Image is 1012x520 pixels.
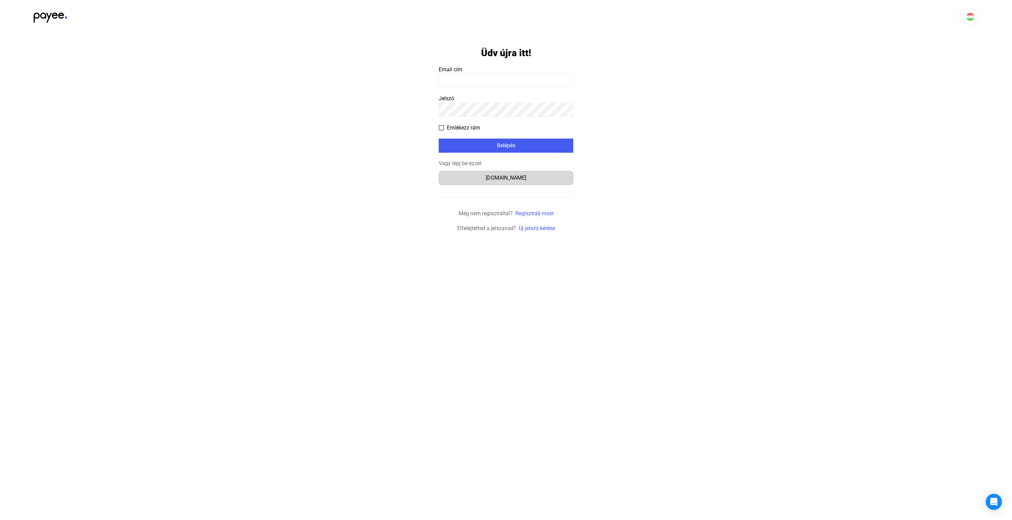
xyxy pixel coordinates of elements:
a: Új jelszó kérése [519,225,555,231]
button: HU [962,9,978,25]
span: Elfelejtetted a jelszavad? [457,225,516,231]
button: Belépés [439,139,573,153]
div: [DOMAIN_NAME] [441,174,571,182]
button: [DOMAIN_NAME] [439,171,573,185]
img: HU [966,13,974,21]
div: Belépés [441,142,571,150]
span: Még nem regisztráltál? [459,210,513,217]
a: Regisztrálj most [515,210,554,217]
div: Open Intercom Messenger [986,494,1002,510]
span: Jelszó [439,95,454,102]
h1: Üdv újra itt! [481,47,531,59]
span: Email cím [439,66,462,73]
a: [DOMAIN_NAME] [439,175,573,181]
span: Emlékezz rám [447,124,480,132]
img: black-payee-blue-dot.svg [34,9,67,23]
div: Vagy lépj be ezzel: [439,159,573,168]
